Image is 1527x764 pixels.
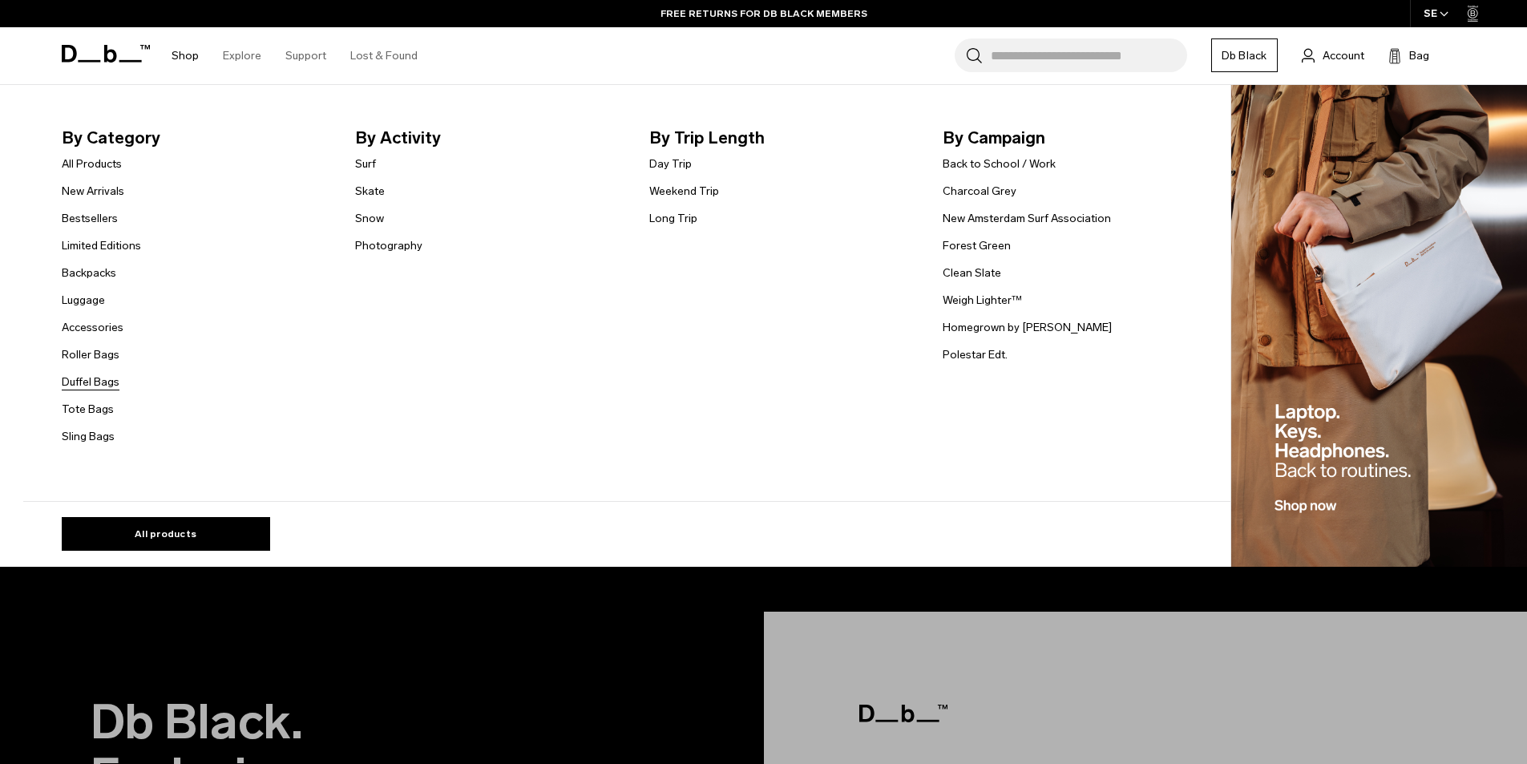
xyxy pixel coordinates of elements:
a: Accessories [62,319,123,336]
a: Support [285,27,326,84]
a: Lost & Found [350,27,418,84]
span: Bag [1409,47,1429,64]
a: Db Black [1211,38,1278,72]
a: Photography [355,237,422,254]
a: Skate [355,183,385,200]
span: By Category [62,125,330,151]
button: Bag [1388,46,1429,65]
a: Snow [355,210,384,227]
a: Backpacks [62,265,116,281]
a: New Amsterdam Surf Association [943,210,1111,227]
a: Roller Bags [62,346,119,363]
a: Day Trip [649,156,692,172]
a: Forest Green [943,237,1011,254]
a: Duffel Bags [62,374,119,390]
a: Polestar Edt. [943,346,1008,363]
a: Charcoal Grey [943,183,1016,200]
a: Bestsellers [62,210,118,227]
a: Long Trip [649,210,697,227]
span: By Trip Length [649,125,918,151]
a: Back to School / Work [943,156,1056,172]
a: New Arrivals [62,183,124,200]
a: All products [62,517,270,551]
a: Sling Bags [62,428,115,445]
a: Limited Editions [62,237,141,254]
span: Account [1323,47,1364,64]
a: Surf [355,156,376,172]
span: By Activity [355,125,624,151]
a: Account [1302,46,1364,65]
a: FREE RETURNS FOR DB BLACK MEMBERS [660,6,867,21]
a: Luggage [62,292,105,309]
nav: Main Navigation [160,27,430,84]
span: By Campaign [943,125,1211,151]
a: Explore [223,27,261,84]
a: Shop [172,27,199,84]
a: Tote Bags [62,401,114,418]
a: Weigh Lighter™ [943,292,1022,309]
a: All Products [62,156,122,172]
a: Homegrown by [PERSON_NAME] [943,319,1112,336]
a: Clean Slate [943,265,1001,281]
a: Weekend Trip [649,183,719,200]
